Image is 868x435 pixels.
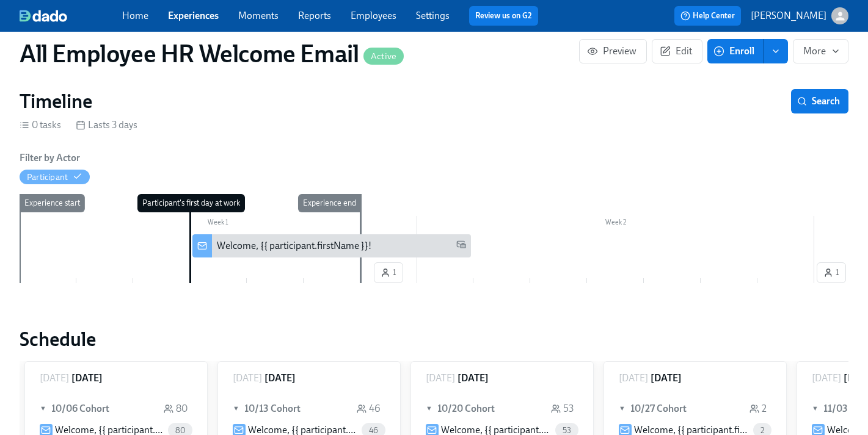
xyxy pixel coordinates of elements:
div: 53 [551,402,574,415]
button: Help Center [674,6,741,26]
button: 1 [817,262,846,283]
h2: Schedule [20,327,848,351]
button: [PERSON_NAME] [751,7,848,24]
h6: 10/20 Cohort [437,402,495,415]
span: ▼ [233,402,241,415]
h2: Timeline [20,89,92,113]
span: 53 [555,426,578,435]
div: Week 2 [417,216,815,232]
p: [PERSON_NAME] [751,9,826,23]
a: Reports [298,10,331,21]
button: More [793,39,848,63]
button: Preview [579,39,647,63]
span: Preview [589,45,636,57]
div: Lasts 3 days [76,118,137,132]
h6: [DATE] [651,372,682,385]
h6: Filter by Actor [20,151,80,165]
a: dado [20,10,122,22]
span: Enroll [716,45,754,57]
div: 0 tasks [20,118,61,132]
a: Moments [238,10,279,21]
p: [DATE] [426,372,455,385]
span: 80 [168,426,192,435]
a: Experiences [168,10,219,21]
h6: [DATE] [71,372,103,385]
img: dado [20,10,67,22]
div: Participant's first day at work [137,194,245,212]
a: Home [122,10,148,21]
button: Edit [652,39,702,63]
div: 2 [749,402,767,415]
a: Settings [416,10,450,21]
span: ▼ [619,402,627,415]
a: Employees [351,10,396,21]
div: Hide Participant [27,171,68,183]
div: 46 [357,402,381,415]
span: 2 [753,426,771,435]
span: More [803,45,838,57]
button: Review us on G2 [469,6,538,26]
span: 46 [362,426,385,435]
div: Experience end [298,194,361,212]
button: enroll [764,39,788,63]
button: Search [791,89,848,113]
h6: [DATE] [264,372,296,385]
h6: 10/27 Cohort [630,402,687,415]
p: [DATE] [40,372,69,385]
h6: 10/13 Cohort [244,402,301,415]
span: ▼ [812,402,820,415]
button: Enroll [707,39,764,63]
span: Work Email [456,239,466,253]
div: 80 [164,402,188,415]
span: Active [363,52,404,61]
a: Review us on G2 [475,10,532,22]
span: ▼ [426,402,434,415]
span: 1 [823,267,839,279]
p: [DATE] [812,372,841,385]
div: Experience start [20,194,85,212]
h1: All Employee HR Welcome Email [20,39,404,68]
span: Help Center [680,10,735,22]
span: ▼ [40,402,48,415]
div: Welcome, {{ participant.firstName }}! [217,239,371,253]
span: Search [800,95,840,107]
button: Participant [20,170,90,184]
p: [DATE] [619,372,648,385]
div: Welcome, {{ participant.firstName }}! [192,234,472,257]
h6: 10/06 Cohort [51,402,109,415]
h6: [DATE] [458,372,489,385]
span: Edit [662,45,692,57]
p: [DATE] [233,372,262,385]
